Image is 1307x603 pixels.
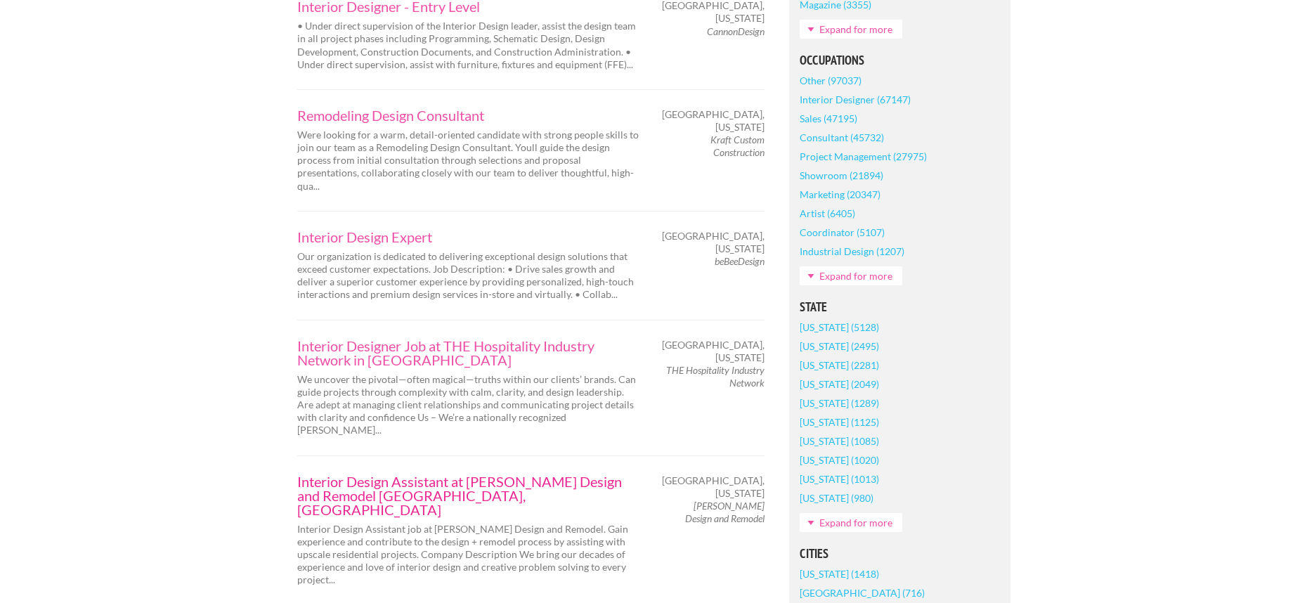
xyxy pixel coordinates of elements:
span: [GEOGRAPHIC_DATA], [US_STATE] [662,339,765,364]
em: Kraft Custom Construction [710,134,765,158]
p: We uncover the pivotal—often magical—truths within our clients’ brands. Can guide projects throug... [297,373,642,437]
p: Were looking for a warm, detail-oriented candidate with strong people skills to join our team as ... [297,129,642,193]
h5: State [800,301,1000,313]
a: [US_STATE] (2495) [800,337,879,356]
a: Remodeling Design Consultant [297,108,642,122]
a: [US_STATE] (5128) [800,318,879,337]
a: Consultant (45732) [800,128,884,147]
a: Expand for more [800,513,902,532]
p: • Under direct supervision of the Interior Design leader, assist the design team in all project p... [297,20,642,71]
a: Expand for more [800,266,902,285]
a: [US_STATE] (1125) [800,413,879,432]
h5: Occupations [800,54,1000,67]
span: [GEOGRAPHIC_DATA], [US_STATE] [662,230,765,255]
a: [US_STATE] (2281) [800,356,879,375]
a: [US_STATE] (980) [800,488,873,507]
a: [US_STATE] (1085) [800,432,879,450]
a: Expand for more [800,20,902,39]
a: Artist (6405) [800,204,855,223]
a: [US_STATE] (1289) [800,394,879,413]
a: Marketing (20347) [800,185,880,204]
a: [US_STATE] (2049) [800,375,879,394]
h5: Cities [800,547,1000,560]
a: Interior Design Expert [297,230,642,244]
a: Interior Designer (67147) [800,90,911,109]
a: Industrial Design (1207) [800,242,904,261]
a: Showroom (21894) [800,166,883,185]
span: [GEOGRAPHIC_DATA], [US_STATE] [662,474,765,500]
p: Our organization is dedicated to delivering exceptional design solutions that exceed customer exp... [297,250,642,301]
a: Coordinator (5107) [800,223,885,242]
a: Other (97037) [800,71,861,90]
em: CannonDesign [707,25,765,37]
a: [US_STATE] (1013) [800,469,879,488]
em: THE Hospitality Industry Network [666,364,765,389]
a: Project Management (27975) [800,147,927,166]
em: [PERSON_NAME] Design and Remodel [685,500,765,524]
span: [GEOGRAPHIC_DATA], [US_STATE] [662,108,765,134]
a: Interior Designer Job at THE Hospitality Industry Network in [GEOGRAPHIC_DATA] [297,339,642,367]
a: [US_STATE] (1418) [800,564,879,583]
p: Interior Design Assistant job at [PERSON_NAME] Design and Remodel. Gain experience and contribute... [297,523,642,587]
a: Interior Design Assistant at [PERSON_NAME] Design and Remodel [GEOGRAPHIC_DATA], [GEOGRAPHIC_DATA] [297,474,642,517]
a: [US_STATE] (1020) [800,450,879,469]
em: beBeeDesign [715,255,765,267]
a: Sales (47195) [800,109,857,128]
a: [GEOGRAPHIC_DATA] (716) [800,583,925,602]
